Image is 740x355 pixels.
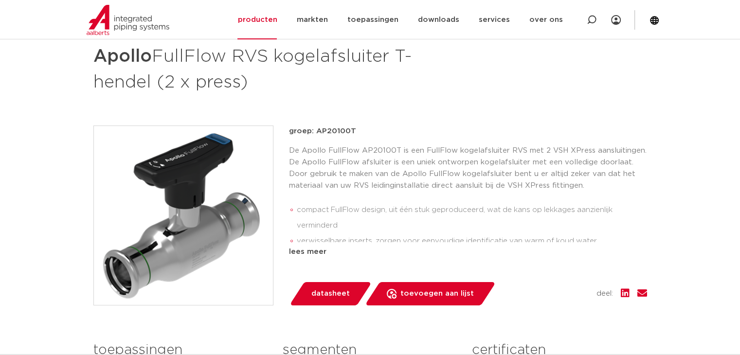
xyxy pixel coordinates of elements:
p: groep: AP20100T [289,125,647,137]
h1: FullFlow RVS kogelafsluiter T-hendel (2 x press) [93,42,459,94]
span: deel: [596,288,613,300]
a: datasheet [289,282,372,305]
li: verwisselbare inserts, zorgen voor eenvoudige identificatie van warm of koud water [297,233,647,249]
strong: Apollo [93,48,152,65]
div: lees meer [289,246,647,258]
span: toevoegen aan lijst [400,286,474,302]
img: Product Image for Apollo FullFlow RVS kogelafsluiter T-hendel (2 x press) [94,126,273,305]
li: compact FullFlow design, uit één stuk geproduceerd, wat de kans op lekkages aanzienlijk verminderd [297,202,647,233]
span: datasheet [311,286,350,302]
p: De Apollo FullFlow AP20100T is een FullFlow kogelafsluiter RVS met 2 VSH XPress aansluitingen. De... [289,145,647,192]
